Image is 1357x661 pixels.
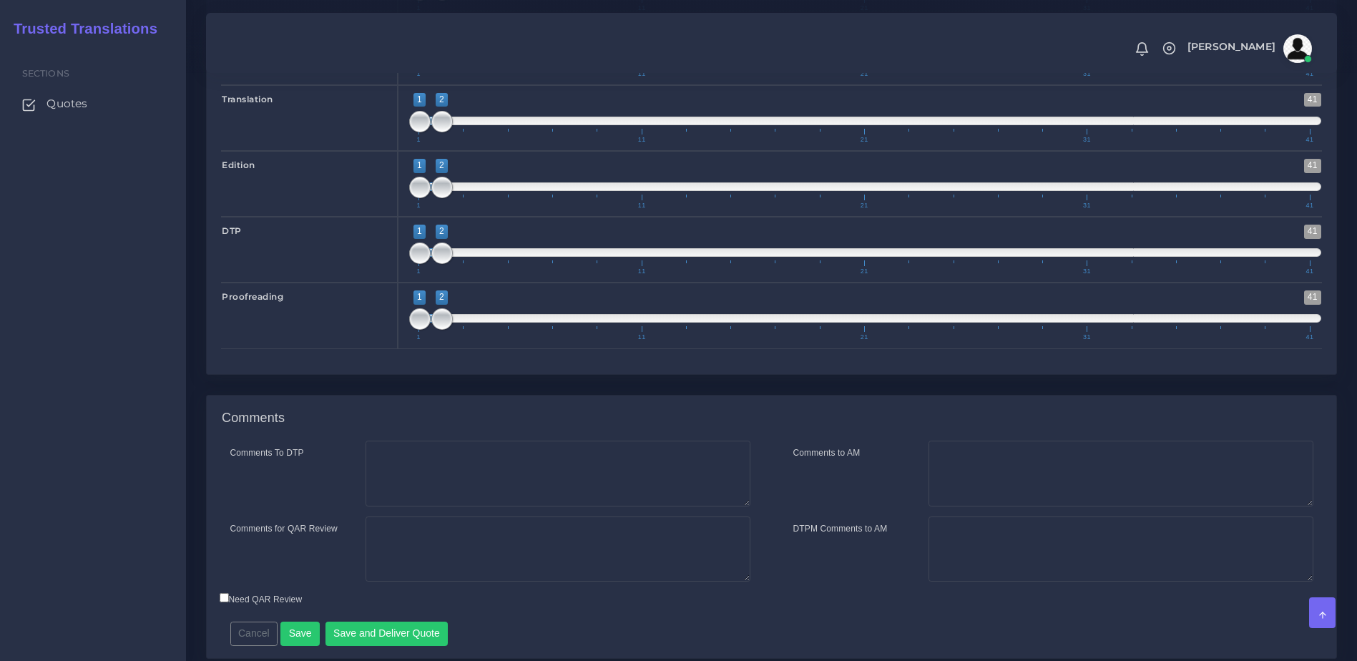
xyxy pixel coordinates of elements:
[636,71,648,77] span: 11
[436,225,448,238] span: 2
[436,93,448,107] span: 2
[222,160,255,170] strong: Edition
[325,622,449,646] button: Save and Deliver Quote
[1304,290,1321,304] span: 41
[1303,137,1316,143] span: 41
[230,622,278,646] button: Cancel
[415,71,423,77] span: 1
[11,89,175,119] a: Quotes
[413,225,426,238] span: 1
[858,137,871,143] span: 21
[220,593,229,602] input: Need QAR Review
[230,522,338,535] label: Comments for QAR Review
[1303,334,1316,341] span: 41
[230,627,278,639] a: Cancel
[1081,202,1093,209] span: 31
[636,268,648,275] span: 11
[858,202,871,209] span: 21
[858,268,871,275] span: 21
[413,93,426,107] span: 1
[222,411,285,426] h4: Comments
[413,290,426,304] span: 1
[636,137,648,143] span: 11
[436,290,448,304] span: 2
[222,225,242,236] strong: DTP
[793,446,861,459] label: Comments to AM
[858,334,871,341] span: 21
[1081,268,1093,275] span: 31
[858,71,871,77] span: 21
[415,334,423,341] span: 1
[46,96,87,112] span: Quotes
[222,291,283,302] strong: Proofreading
[1303,71,1316,77] span: 41
[636,334,648,341] span: 11
[4,20,157,37] h2: Trusted Translations
[1304,159,1321,172] span: 41
[636,202,648,209] span: 11
[793,522,888,535] label: DTPM Comments to AM
[1081,71,1093,77] span: 31
[220,593,303,606] label: Need QAR Review
[1303,202,1316,209] span: 41
[1081,137,1093,143] span: 31
[1081,334,1093,341] span: 31
[1303,268,1316,275] span: 41
[1283,34,1312,63] img: avatar
[4,17,157,41] a: Trusted Translations
[436,159,448,172] span: 2
[415,137,423,143] span: 1
[1187,41,1275,52] span: [PERSON_NAME]
[413,159,426,172] span: 1
[1304,93,1321,107] span: 41
[1180,34,1317,63] a: [PERSON_NAME]avatar
[230,446,304,459] label: Comments To DTP
[280,622,320,646] button: Save
[1304,225,1321,238] span: 41
[22,68,69,79] span: Sections
[415,202,423,209] span: 1
[415,268,423,275] span: 1
[222,94,273,104] strong: Translation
